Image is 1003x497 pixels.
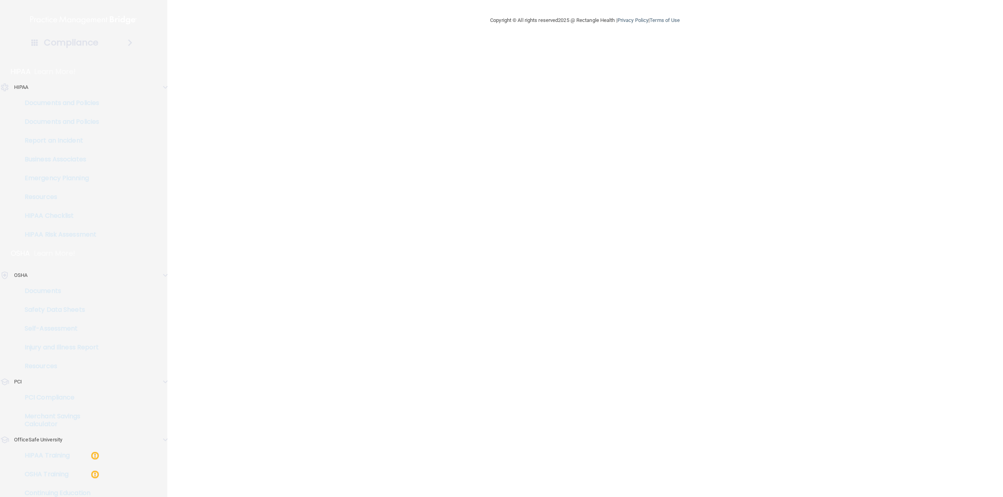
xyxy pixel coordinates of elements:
[11,249,30,258] p: OSHA
[5,412,112,428] p: Merchant Savings Calculator
[34,249,76,258] p: Learn More!
[650,17,680,23] a: Terms of Use
[5,452,70,459] p: HIPAA Training
[5,287,112,295] p: Documents
[5,118,112,126] p: Documents and Policies
[5,231,112,239] p: HIPAA Risk Assessment
[5,306,112,314] p: Safety Data Sheets
[5,394,112,401] p: PCI Compliance
[5,174,112,182] p: Emergency Planning
[5,343,112,351] p: Injury and Illness Report
[90,470,100,479] img: warning-circle.0cc9ac19.png
[14,377,22,387] p: PCI
[5,155,112,163] p: Business Associates
[617,17,648,23] a: Privacy Policy
[34,67,76,76] p: Learn More!
[14,271,27,280] p: OSHA
[14,435,62,445] p: OfficeSafe University
[5,470,69,478] p: OSHA Training
[11,67,31,76] p: HIPAA
[5,137,112,145] p: Report an Incident
[90,451,100,461] img: warning-circle.0cc9ac19.png
[442,8,728,33] div: Copyright © All rights reserved 2025 @ Rectangle Health | |
[44,37,98,48] h4: Compliance
[30,12,137,28] img: PMB logo
[5,212,112,220] p: HIPAA Checklist
[5,99,112,107] p: Documents and Policies
[5,193,112,201] p: Resources
[14,83,29,92] p: HIPAA
[5,325,112,333] p: Self-Assessment
[5,362,112,370] p: Resources
[5,489,112,497] p: Continuing Education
